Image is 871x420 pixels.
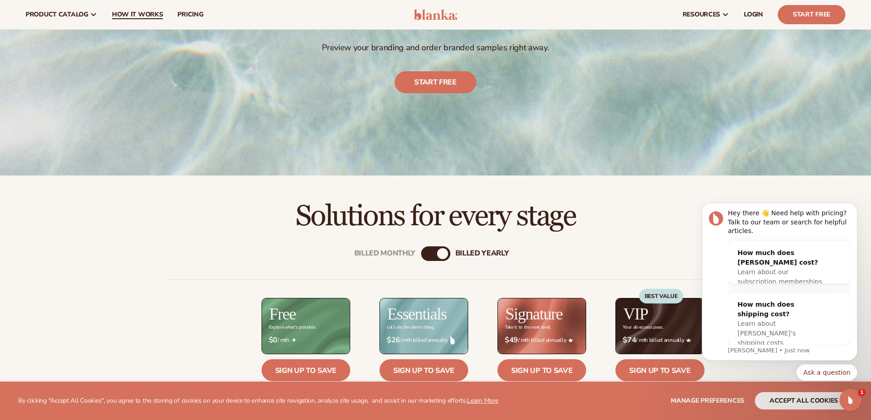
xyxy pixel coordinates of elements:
[292,338,296,342] img: Free_Icon_bb6e7c7e-73f8-44bd-8ed0-223ea0fc522e.png
[505,336,579,345] span: / mth billed annually
[671,396,744,405] span: Manage preferences
[744,11,763,18] span: LOGIN
[379,359,468,381] a: Sign up to save
[623,306,648,322] h2: VIP
[262,359,350,381] a: Sign up to save
[498,298,586,354] img: Signature_BG_eeb718c8-65ac-49e3-a4e5-327c6aa73146.jpg
[568,338,573,342] img: Star_6.png
[414,9,457,20] img: logo
[18,397,498,405] p: By clicking "Accept All Cookies", you agree to the storing of cookies on your device to enhance s...
[623,336,636,345] strong: $74
[688,182,871,395] iframe: Intercom notifications message
[395,71,476,93] a: Start free
[262,298,350,354] img: free_bg.png
[455,249,509,258] div: billed Yearly
[387,336,400,345] strong: $26
[269,336,278,345] strong: $0
[177,11,203,18] span: pricing
[671,392,744,409] button: Manage preferences
[380,298,468,354] img: Essentials_BG_9050f826-5aa9-47d9-a362-757b82c62641.jpg
[269,325,316,330] div: Explore what's possible.
[505,325,551,330] div: Take it to the next level.
[505,306,562,322] h2: Signature
[683,11,720,18] span: resources
[387,325,434,330] div: Let’s do the damn thing.
[450,336,455,344] img: drop.png
[755,392,853,409] button: accept all cookies
[615,359,704,381] a: Sign up to save
[26,11,88,18] span: product catalog
[505,336,518,345] strong: $49
[112,11,163,18] span: How It Works
[639,289,683,303] div: BEST VALUE
[623,325,663,330] div: Your all-access pass.
[467,396,498,405] a: Learn More
[497,359,586,381] a: Sign up to save
[387,306,447,322] h2: Essentials
[778,5,845,24] a: Start Free
[354,249,416,258] div: Billed Monthly
[269,336,343,345] span: / mth
[858,389,866,396] span: 1
[686,338,691,342] img: Crown_2d87c031-1b5a-4345-8312-a4356ddcde98.png
[387,336,461,345] span: / mth billed annually
[26,201,845,232] h2: Solutions for every stage
[616,298,704,354] img: VIP_BG_199964bd-3653-43bc-8a67-789d2d7717b9.jpg
[839,389,861,411] iframe: Intercom live chat
[269,306,296,322] h2: Free
[221,43,650,53] p: Preview your branding and order branded samples right away.
[623,336,697,345] span: / mth billed annually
